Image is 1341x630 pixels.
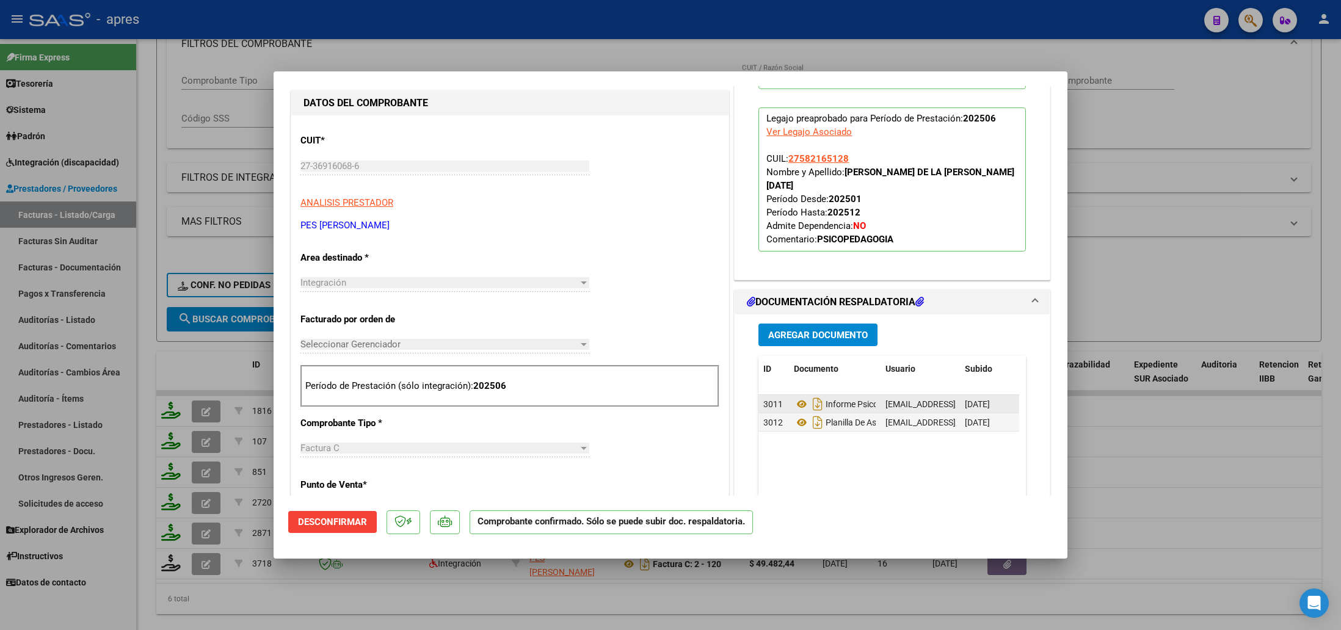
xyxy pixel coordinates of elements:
[300,443,340,454] span: Factura C
[300,197,393,208] span: ANALISIS PRESTADOR
[300,277,346,288] span: Integración
[763,418,783,427] span: 3012
[758,107,1026,252] p: Legajo preaprobado para Período de Prestación:
[881,356,960,382] datatable-header-cell: Usuario
[735,290,1050,314] mat-expansion-panel-header: DOCUMENTACIÓN RESPALDATORIA
[300,339,578,350] span: Seleccionar Gerenciador
[288,511,377,533] button: Desconfirmar
[965,364,992,374] span: Subido
[758,324,878,346] button: Agregar Documento
[303,97,428,109] strong: DATOS DEL COMPROBANTE
[298,516,367,527] span: Desconfirmar
[766,167,1014,191] strong: [PERSON_NAME] DE LA [PERSON_NAME][DATE]
[817,234,893,245] strong: PSICOPEDAGOGIA
[810,413,826,432] i: Descargar documento
[885,418,1092,427] span: [EMAIL_ADDRESS][DOMAIN_NAME] - [PERSON_NAME]
[963,113,996,124] strong: 202506
[747,295,924,310] h1: DOCUMENTACIÓN RESPALDATORIA
[965,399,990,409] span: [DATE]
[305,379,714,393] p: Período de Prestación (sólo integración):
[300,219,719,233] p: PES [PERSON_NAME]
[763,364,771,374] span: ID
[766,153,1014,245] span: CUIL: Nombre y Apellido: Período Desde: Período Hasta: Admite Dependencia:
[960,356,1021,382] datatable-header-cell: Subido
[794,364,838,374] span: Documento
[794,418,937,427] span: Planilla De Asistencia - [DATE]
[829,194,862,205] strong: 202501
[853,220,866,231] strong: NO
[885,399,1092,409] span: [EMAIL_ADDRESS][DOMAIN_NAME] - [PERSON_NAME]
[300,478,426,492] p: Punto de Venta
[300,134,426,148] p: CUIT
[768,330,868,341] span: Agregar Documento
[827,207,860,218] strong: 202512
[735,314,1050,568] div: DOCUMENTACIÓN RESPALDATORIA
[766,125,852,139] div: Ver Legajo Asociado
[794,399,945,409] span: Informe Psicopedagogia [DATE]
[766,234,893,245] span: Comentario:
[789,356,881,382] datatable-header-cell: Documento
[763,399,783,409] span: 3011
[735,25,1050,280] div: PREAPROBACIÓN PARA INTEGRACION
[885,364,915,374] span: Usuario
[470,510,753,534] p: Comprobante confirmado. Sólo se puede subir doc. respaldatoria.
[300,251,426,265] p: Area destinado *
[300,416,426,430] p: Comprobante Tipo *
[758,356,789,382] datatable-header-cell: ID
[965,418,990,427] span: [DATE]
[788,153,849,164] span: 27582165128
[300,313,426,327] p: Facturado por orden de
[1299,588,1329,618] div: Open Intercom Messenger
[473,380,506,391] strong: 202506
[810,394,826,414] i: Descargar documento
